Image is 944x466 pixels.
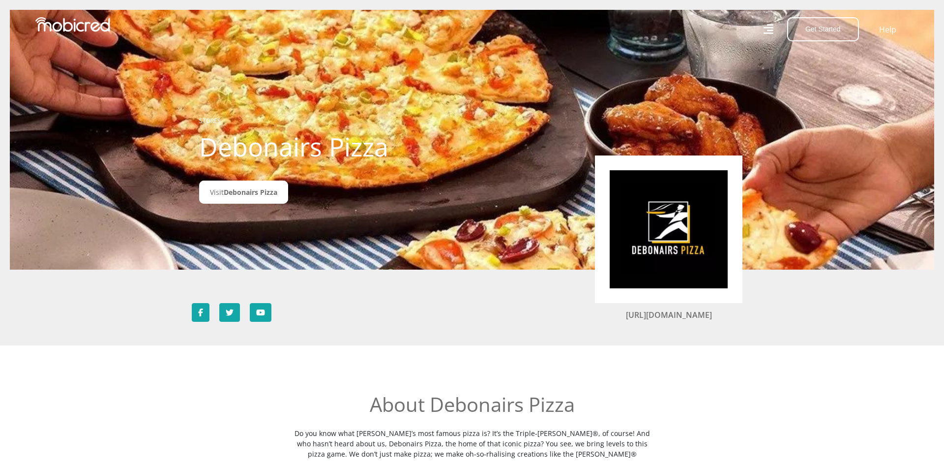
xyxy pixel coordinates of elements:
a: Follow Debonairs Pizza on Facebook [192,303,209,322]
h1: Debonairs Pizza [199,131,418,162]
p: Do you know what [PERSON_NAME]’s most famous pizza is? It’s the Triple-[PERSON_NAME]®, of course!... [293,428,651,459]
a: Follow Debonairs Pizza on Twitter [219,303,240,322]
img: Mobicred [35,17,110,32]
img: Debonairs Pizza [610,170,728,288]
a: [URL][DOMAIN_NAME] [626,310,712,320]
a: VisitDebonairs Pizza [199,181,288,204]
h2: About Debonairs Pizza [293,393,651,416]
a: Help [879,23,897,36]
a: STORES [199,117,221,125]
a: Subscribe to Debonairs Pizza on YouTube [250,303,271,322]
span: Debonairs Pizza [224,187,277,197]
button: Get Started [787,17,859,41]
